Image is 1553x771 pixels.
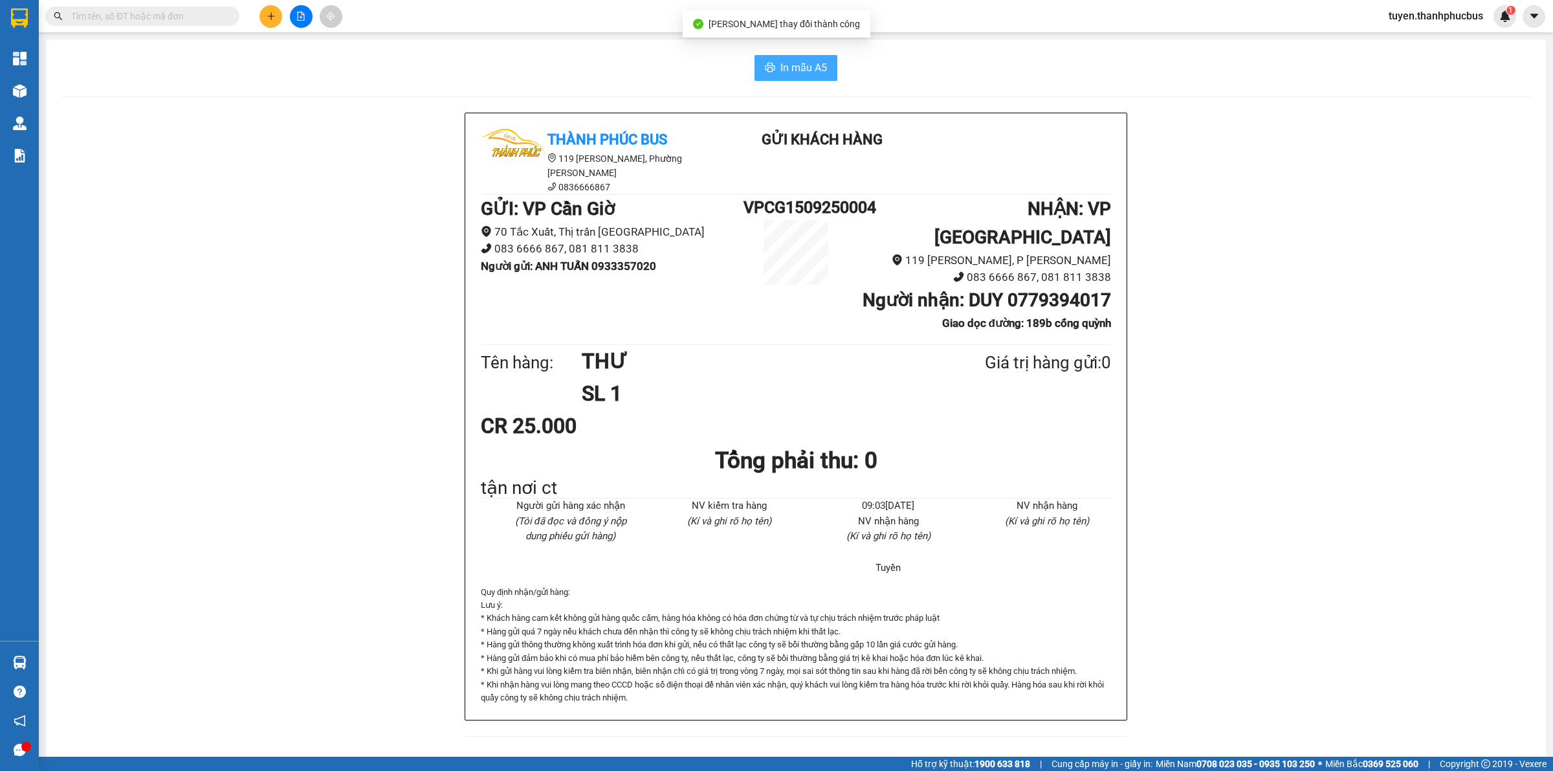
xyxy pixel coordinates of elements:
span: aim [326,12,335,21]
span: environment [481,226,492,237]
button: plus [259,5,282,28]
b: Người nhận : DUY 0779394017 [863,289,1111,311]
p: * Khi gửi hàng vui lòng kiểm tra biên nhận, biên nhận chỉ có giá trị trong vòng 7 ngày, mọi sai s... [481,665,1111,678]
h1: Tổng phải thu: 0 [481,443,1111,478]
img: warehouse-icon [13,117,27,130]
span: phone [953,271,964,282]
button: file-add [290,5,313,28]
b: Người gửi : ANH TUẤN 0933357020 [481,260,656,273]
h1: VPCG1509250004 [743,195,848,220]
img: warehouse-icon [13,656,27,669]
b: NHẬN : VP [GEOGRAPHIC_DATA] [934,198,1111,248]
h1: SL 1 [582,377,922,410]
span: | [1428,757,1430,771]
span: search [54,12,63,21]
span: environment [547,153,556,162]
button: printerIn mẫu A5 [754,55,837,81]
strong: 0369 525 060 [1363,759,1418,769]
span: environment [892,254,903,265]
span: message [14,744,26,756]
b: GỬI : VP Cần Giờ [481,198,615,219]
button: caret-down [1523,5,1545,28]
span: phone [481,243,492,254]
span: Miền Bắc [1325,757,1418,771]
i: (Kí và ghi rõ họ tên) [687,515,771,527]
span: Cung cấp máy in - giấy in: [1052,757,1152,771]
span: caret-down [1528,10,1540,22]
b: Gửi khách hàng [762,131,883,148]
strong: 0708 023 035 - 0935 103 250 [1196,759,1315,769]
span: In mẫu A5 [780,60,827,76]
li: 083 6666 867, 081 811 3838 [848,269,1111,286]
span: check-circle [693,19,703,29]
li: 0836666867 [481,180,714,194]
li: NV nhận hàng [984,498,1112,514]
span: tuyen.thanhphucbus [1378,8,1493,24]
img: logo-vxr [11,8,28,28]
li: Tuyền [824,561,953,576]
span: file-add [296,12,305,21]
input: Tìm tên, số ĐT hoặc mã đơn [71,9,224,23]
div: tận nơi ct [481,478,1111,498]
span: Miền Nam [1156,757,1315,771]
p: * Hàng gửi thông thường không xuất trình hóa đơn khi gửi, nếu có thất lạc công ty sẽ bồi thường b... [481,638,1111,651]
li: 70 Tắc Xuất, Thị trấn [GEOGRAPHIC_DATA] [481,223,743,241]
i: (Kí và ghi rõ họ tên) [846,530,931,542]
b: Thành Phúc Bus [547,131,667,148]
li: 119 [PERSON_NAME], P [PERSON_NAME] [848,252,1111,269]
p: * Khách hàng cam kết không gửi hàng quốc cấm, hàng hóa không có hóa đơn chứng từ và tự chịu trách... [481,612,1111,625]
img: logo.jpg [481,129,545,194]
span: | [1040,757,1042,771]
div: Quy định nhận/gửi hàng : [481,586,1111,705]
li: 09:03[DATE] [824,498,953,514]
img: dashboard-icon [13,52,27,65]
span: notification [14,715,26,727]
i: (Kí và ghi rõ họ tên) [1005,515,1089,527]
img: solution-icon [13,149,27,162]
span: printer [765,62,775,74]
img: icon-new-feature [1499,10,1511,22]
span: copyright [1481,759,1490,768]
li: 119 [PERSON_NAME], Phường [PERSON_NAME] [481,151,714,180]
span: question-circle [14,686,26,698]
span: phone [547,182,556,191]
span: [PERSON_NAME] thay đổi thành công [709,19,860,29]
div: CR 25.000 [481,410,688,442]
img: warehouse-icon [13,84,27,98]
button: aim [320,5,342,28]
p: Lưu ý: [481,599,1111,612]
span: Hỗ trợ kỹ thuật: [911,757,1030,771]
span: 1 [1508,6,1513,15]
p: * Khi nhận hàng vui lòng mang theo CCCD hoặc số điện thoại để nhân viên xác nhận, quý khách vui l... [481,678,1111,705]
li: 083 6666 867, 081 811 3838 [481,240,743,258]
strong: 1900 633 818 [975,759,1030,769]
li: NV nhận hàng [824,514,953,530]
i: (Tôi đã đọc và đồng ý nộp dung phiếu gửi hàng) [515,515,626,542]
p: * Hàng gửi quá 7 ngày nếu khách chưa đến nhận thì công ty sẽ không chịu trách nhiệm khi thất lạc. [481,625,1111,638]
li: NV kiểm tra hàng [666,498,794,514]
div: Giá trị hàng gửi: 0 [922,350,1111,376]
p: * Hàng gửi đảm bảo khi có mua phí bảo hiểm bên công ty, nếu thất lạc, công ty sẽ bồi thường bằng ... [481,652,1111,665]
div: Tên hàng: [481,350,582,376]
li: Người gửi hàng xác nhận [507,498,635,514]
span: plus [267,12,276,21]
span: ⚪️ [1318,761,1322,766]
b: Giao dọc đường: 189b cống quỳnh [942,317,1111,330]
sup: 1 [1506,6,1515,15]
h1: THƯ [582,345,922,377]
